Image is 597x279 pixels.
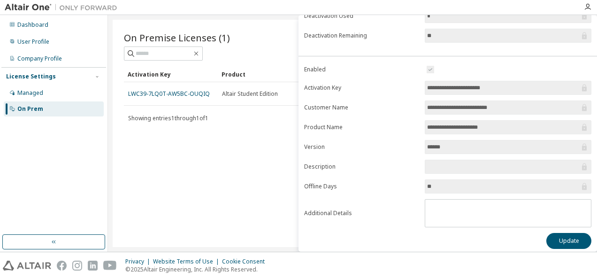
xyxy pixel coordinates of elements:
div: License Settings [6,73,56,80]
label: Deactivation Used [304,12,419,20]
p: © 2025 Altair Engineering, Inc. All Rights Reserved. [125,265,270,273]
img: Altair One [5,3,122,12]
div: Company Profile [17,55,62,62]
label: Version [304,143,419,151]
span: Showing entries 1 through 1 of 1 [128,114,208,122]
label: Customer Name [304,104,419,111]
div: Cookie Consent [222,258,270,265]
div: User Profile [17,38,49,46]
div: Dashboard [17,21,48,29]
span: On Premise Licenses (1) [124,31,230,44]
img: linkedin.svg [88,261,98,271]
img: youtube.svg [103,261,117,271]
a: LWC39-7LQ0T-AW5BC-OUQIQ [128,90,210,98]
div: Managed [17,89,43,97]
div: Product [222,67,308,82]
button: Update [546,233,591,249]
div: On Prem [17,105,43,113]
div: Website Terms of Use [153,258,222,265]
label: Enabled [304,66,419,73]
label: Description [304,163,419,170]
span: Altair Student Edition [222,90,278,98]
label: Additional Details [304,209,419,217]
label: Offline Days [304,183,419,190]
img: instagram.svg [72,261,82,271]
div: Activation Key [128,67,214,82]
img: facebook.svg [57,261,67,271]
label: Activation Key [304,84,419,92]
label: Deactivation Remaining [304,32,419,39]
label: Product Name [304,124,419,131]
div: Privacy [125,258,153,265]
img: altair_logo.svg [3,261,51,271]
